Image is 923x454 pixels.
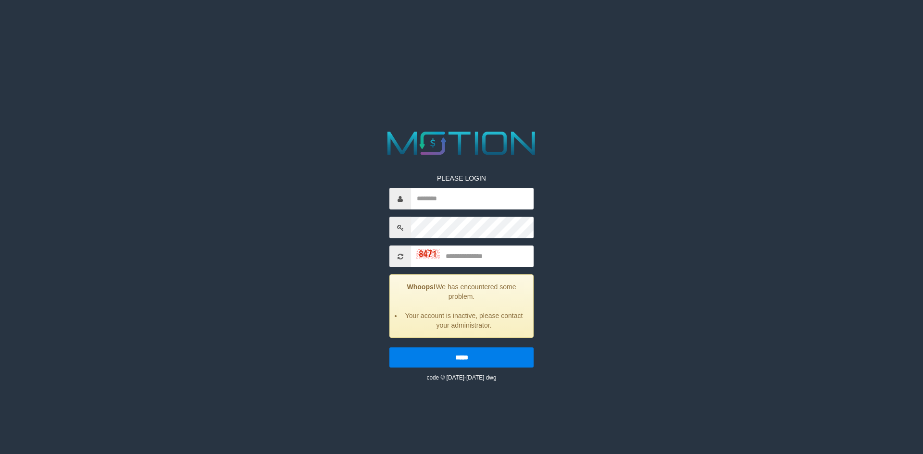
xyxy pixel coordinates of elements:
[416,249,440,258] img: captcha
[407,283,436,291] strong: Whoops!
[402,311,526,330] li: Your account is inactive, please contact your administrator.
[389,274,534,338] div: We has encountered some problem.
[381,127,542,159] img: MOTION_logo.png
[389,173,534,183] p: PLEASE LOGIN
[426,374,496,381] small: code © [DATE]-[DATE] dwg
